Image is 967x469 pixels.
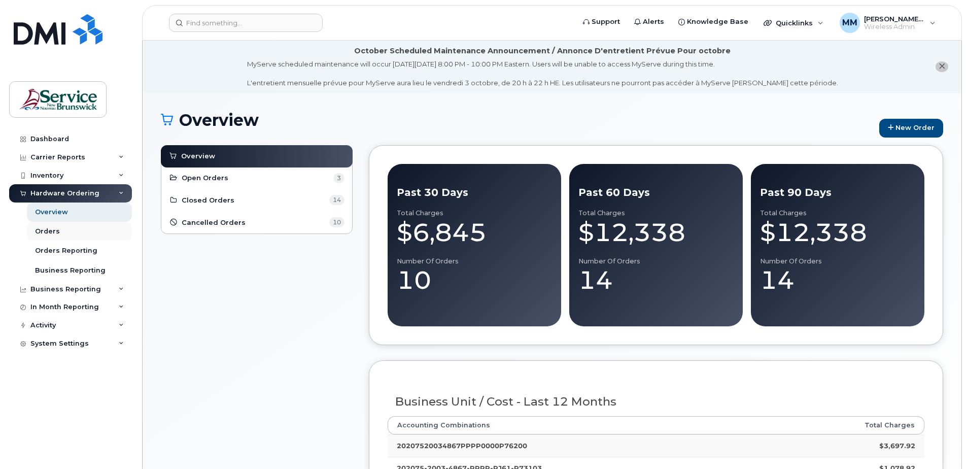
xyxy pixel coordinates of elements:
div: $12,338 [578,217,734,248]
div: October Scheduled Maintenance Announcement / Annonce D'entretient Prévue Pour octobre [354,46,731,56]
div: 14 [760,265,915,295]
span: 3 [333,173,344,183]
a: New Order [879,119,943,138]
a: Overview [168,150,345,162]
span: 10 [329,217,344,227]
a: Open Orders 3 [169,172,344,184]
strong: $3,697.92 [879,442,915,450]
div: 14 [578,265,734,295]
div: Total Charges [760,209,915,217]
span: 14 [329,195,344,205]
span: Cancelled Orders [182,218,246,227]
div: MyServe scheduled maintenance will occur [DATE][DATE] 8:00 PM - 10:00 PM Eastern. Users will be u... [247,59,838,88]
div: $12,338 [760,217,915,248]
div: Past 30 Days [397,185,552,200]
div: Past 90 Days [760,185,915,200]
div: 10 [397,265,552,295]
div: Number of Orders [578,257,734,265]
div: Number of Orders [397,257,552,265]
span: Open Orders [182,173,228,183]
th: Total Charges [765,416,924,434]
strong: 20207520034867PPPP0000P76200 [397,442,527,450]
th: Accounting Combinations [388,416,765,434]
div: Number of Orders [760,257,915,265]
div: Past 60 Days [578,185,734,200]
button: close notification [936,61,948,72]
h1: Overview [161,111,874,129]
h3: Business Unit / Cost - Last 12 Months [395,395,917,408]
a: Cancelled Orders 10 [169,216,344,228]
div: Total Charges [397,209,552,217]
div: Total Charges [578,209,734,217]
div: $6,845 [397,217,552,248]
span: Overview [181,151,215,161]
a: Closed Orders 14 [169,194,344,207]
span: Closed Orders [182,195,234,205]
